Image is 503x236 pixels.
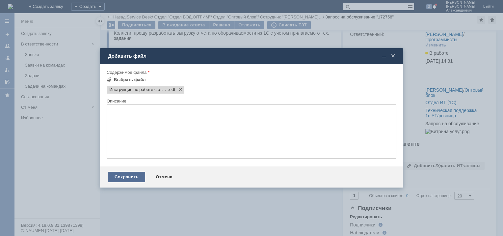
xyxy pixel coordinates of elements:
div: Выбрать файл [114,77,146,82]
span: Свернуть (Ctrl + M) [381,53,387,59]
div: Добавить файл [108,53,396,59]
span: Закрыть [390,53,396,59]
div: Содержимое файла [107,70,395,74]
div: Описание [107,99,395,103]
span: Инструкция по работе с отчетом по оборачиваемости.odt [168,87,175,92]
span: Инструкция по работе с отчетом по оборачиваемости.odt [109,87,168,92]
